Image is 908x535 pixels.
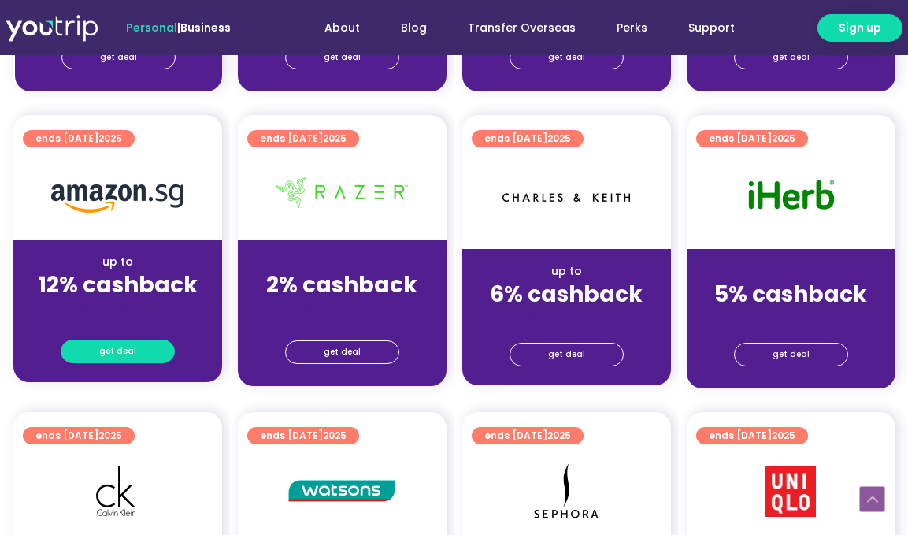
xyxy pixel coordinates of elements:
[247,130,359,147] a: ends [DATE]2025
[126,20,231,35] span: |
[380,13,447,43] a: Blog
[26,254,209,270] div: up to
[23,130,135,147] a: ends [DATE]2025
[260,130,347,147] span: ends [DATE]
[180,20,231,35] a: Business
[447,13,596,43] a: Transfer Overseas
[98,132,122,145] span: 2025
[596,13,668,43] a: Perks
[484,427,571,444] span: ends [DATE]
[285,46,399,69] a: get deal
[250,254,434,270] div: up to
[247,427,359,444] a: ends [DATE]2025
[696,130,808,147] a: ends [DATE]2025
[323,132,347,145] span: 2025
[26,299,209,316] div: (for stays only)
[475,309,658,325] div: (for stays only)
[668,13,755,43] a: Support
[490,279,643,310] strong: 6% cashback
[98,429,122,442] span: 2025
[548,46,585,69] span: get deal
[266,269,417,300] strong: 2% cashback
[699,309,883,325] div: (for stays only)
[472,130,584,147] a: ends [DATE]2025
[714,279,867,310] strong: 5% cashback
[772,132,795,145] span: 2025
[324,46,361,69] span: get deal
[548,344,585,366] span: get deal
[35,130,122,147] span: ends [DATE]
[273,13,755,43] nav: Menu
[99,340,136,362] span: get deal
[38,269,198,300] strong: 12% cashback
[696,427,808,444] a: ends [DATE]2025
[547,429,571,442] span: 2025
[734,343,848,366] a: get deal
[510,343,624,366] a: get deal
[817,14,902,42] a: Sign up
[772,429,795,442] span: 2025
[734,46,848,69] a: get deal
[773,344,810,366] span: get deal
[709,130,795,147] span: ends [DATE]
[484,130,571,147] span: ends [DATE]
[709,427,795,444] span: ends [DATE]
[510,46,624,69] a: get deal
[839,20,881,36] span: Sign up
[260,427,347,444] span: ends [DATE]
[773,46,810,69] span: get deal
[472,427,584,444] a: ends [DATE]2025
[475,263,658,280] div: up to
[126,20,177,35] span: Personal
[250,299,434,316] div: (for stays only)
[61,340,175,363] a: get deal
[285,340,399,364] a: get deal
[547,132,571,145] span: 2025
[699,263,883,280] div: up to
[35,427,122,444] span: ends [DATE]
[324,341,361,363] span: get deal
[100,46,137,69] span: get deal
[61,46,176,69] a: get deal
[304,13,380,43] a: About
[23,427,135,444] a: ends [DATE]2025
[323,429,347,442] span: 2025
